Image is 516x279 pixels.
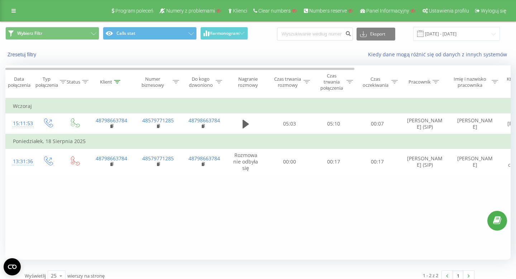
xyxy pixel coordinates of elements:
[96,117,127,124] a: 48798663784
[103,27,197,40] button: Calls stat
[13,117,27,131] div: 15:11:53
[400,113,450,134] td: [PERSON_NAME] (SIP)
[13,155,27,169] div: 13:31:36
[4,258,21,275] button: Open CMP widget
[312,148,355,175] td: 00:17
[408,79,431,85] div: Pracownik
[429,8,469,14] span: Ustawienia profilu
[166,8,215,14] span: Numery z problemami
[312,113,355,134] td: 05:10
[233,152,258,171] span: Rozmowa nie odbyła się
[67,79,80,85] div: Status
[481,8,506,14] span: Wyloguj się
[267,113,312,134] td: 05:03
[233,8,247,14] span: Klienci
[35,76,58,88] div: Typ połączenia
[142,117,174,124] a: 48579771285
[355,148,400,175] td: 00:17
[67,273,105,279] span: wierszy na stronę
[230,76,265,88] div: Nagranie rozmowy
[366,8,409,14] span: Panel Informacyjny
[423,272,438,279] div: 1 - 2 z 2
[450,113,500,134] td: [PERSON_NAME]
[361,76,390,88] div: Czas oczekiwania
[209,31,239,36] span: Harmonogram
[96,155,127,162] a: 48798663784
[17,30,42,36] span: Wybierz Filtr
[188,117,220,124] a: 48798663784
[318,73,345,91] div: Czas trwania połączenia
[5,27,99,40] button: Wybierz Filtr
[368,51,511,58] a: Kiedy dane mogą różnić się od danych z innych systemów
[309,8,347,14] span: Numbers reserve
[400,148,450,175] td: [PERSON_NAME] (SIP)
[200,27,248,40] button: Harmonogram
[277,28,353,41] input: Wyszukiwanie według numeru
[450,148,500,175] td: [PERSON_NAME]
[135,76,171,88] div: Numer biznesowy
[188,155,220,162] a: 48798663784
[5,51,40,58] button: Zresetuj filtry
[355,113,400,134] td: 00:07
[100,79,112,85] div: Klient
[6,76,32,88] div: Data połączenia
[187,76,214,88] div: Do kogo dzwoniono
[258,8,291,14] span: Clear numbers
[273,76,302,88] div: Czas trwania rozmowy
[25,273,46,279] span: Wyświetlij
[450,76,490,88] div: Imię i nazwisko pracownika
[357,28,395,41] button: Eksport
[115,8,153,14] span: Program poleceń
[267,148,312,175] td: 00:00
[142,155,174,162] a: 48579771285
